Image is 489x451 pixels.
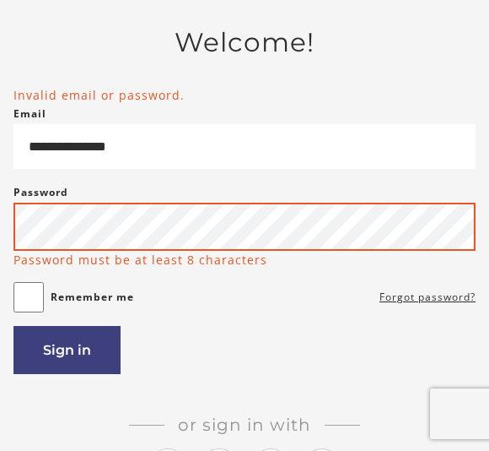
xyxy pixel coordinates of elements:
label: Email [13,104,46,124]
label: Password [13,182,68,203]
span: Or sign in with [164,415,325,435]
li: Invalid email or password. [13,86,476,104]
h2: Welcome! [13,27,476,59]
a: Forgot password? [379,287,476,307]
label: Remember me [51,287,134,307]
button: Sign in [13,326,121,374]
p: Password must be at least 8 characters [13,251,267,269]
